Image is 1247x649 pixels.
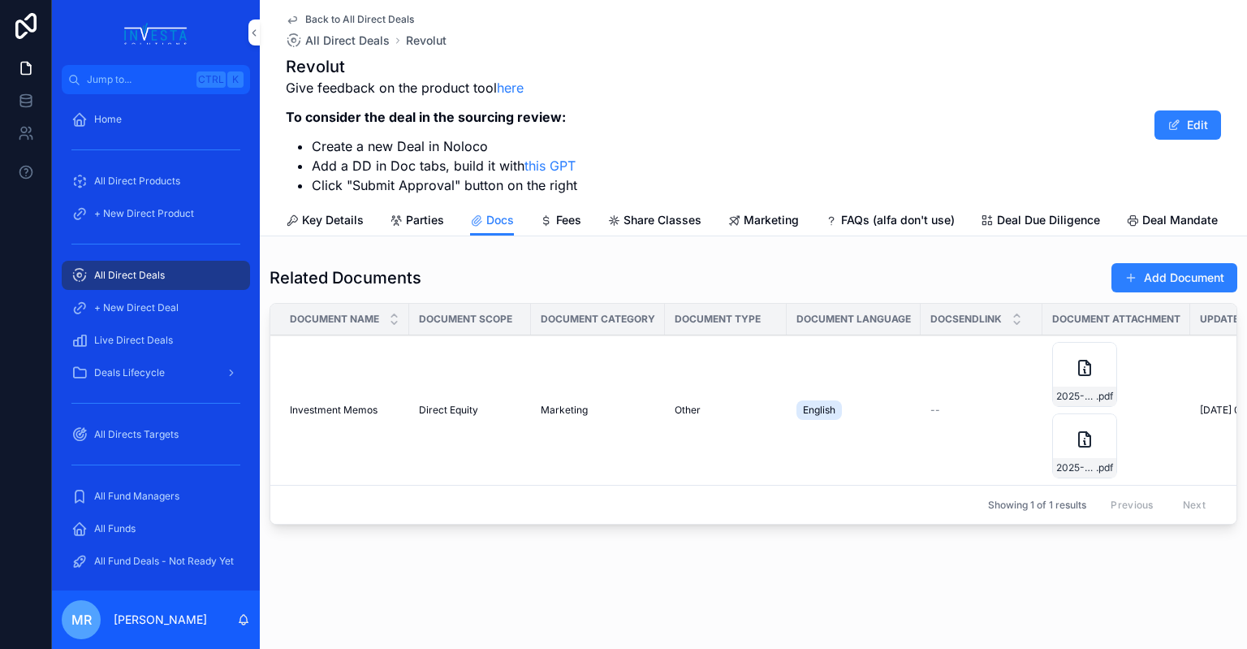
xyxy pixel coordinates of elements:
[94,269,165,282] span: All Direct Deals
[541,404,655,417] a: Marketing
[94,555,234,568] span: All Fund Deals - Not Ready Yet
[94,301,179,314] span: + New Direct Deal
[120,19,192,45] img: App logo
[286,55,577,78] h1: Revolut
[52,94,260,591] div: scrollable content
[62,420,250,449] a: All Directs Targets
[94,490,179,503] span: All Fund Managers
[302,212,364,228] span: Key Details
[290,404,399,417] a: Investment Memos
[290,313,379,326] span: Document Name
[312,175,577,195] li: Click "Submit Approval" button on the right
[286,13,414,26] a: Back to All Direct Deals
[556,212,581,228] span: Fees
[541,313,655,326] span: Document Category
[988,499,1086,512] span: Showing 1 of 1 results
[94,428,179,441] span: All Directs Targets
[540,206,581,238] a: Fees
[305,13,414,26] span: Back to All Direct Deals
[930,404,940,417] span: --
[930,404,1033,417] a: --
[796,397,911,423] a: English
[270,266,421,289] h1: Related Documents
[841,212,955,228] span: FAQs (alfa don't use)
[1056,461,1096,474] span: 2025-Revolut-Opportunity---Investment-Memo---EN-vff
[930,313,1002,326] span: DocSendLink
[305,32,390,49] span: All Direct Deals
[1096,461,1113,474] span: .pdf
[94,207,194,220] span: + New Direct Product
[114,612,207,628] p: [PERSON_NAME]
[1052,342,1180,478] a: 2025-Revolut-Opportunity---Investment-Thesis---EN-vff.pdf2025-Revolut-Opportunity---Investment-Me...
[486,212,514,228] span: Docs
[470,206,514,236] a: Docs
[675,404,701,417] span: Other
[62,105,250,134] a: Home
[406,212,444,228] span: Parties
[390,206,444,238] a: Parties
[825,206,955,238] a: FAQs (alfa don't use)
[1052,313,1180,326] span: Document Attachment
[290,404,378,417] span: Investment Memos
[71,610,92,630] span: MR
[419,404,521,417] a: Direct Equity
[62,199,250,228] a: + New Direct Product
[286,32,390,49] a: All Direct Deals
[286,78,577,97] p: Give feedback on the product tool
[94,522,136,535] span: All Funds
[1096,390,1113,403] span: .pdf
[727,206,799,238] a: Marketing
[1154,110,1221,140] button: Edit
[62,261,250,290] a: All Direct Deals
[1111,263,1237,292] button: Add Document
[62,326,250,355] a: Live Direct Deals
[94,175,180,188] span: All Direct Products
[419,404,478,417] span: Direct Equity
[796,313,911,326] span: Document Language
[286,206,364,238] a: Key Details
[286,109,566,125] strong: To consider the deal in the sourcing review:
[675,404,777,417] a: Other
[94,334,173,347] span: Live Direct Deals
[62,358,250,387] a: Deals Lifecycle
[1056,390,1096,403] span: 2025-Revolut-Opportunity---Investment-Thesis---EN-vff
[62,293,250,322] a: + New Direct Deal
[229,73,242,86] span: K
[312,156,577,175] li: Add a DD in Doc tabs, build it with
[62,547,250,576] a: All Fund Deals - Not Ready Yet
[607,206,701,238] a: Share Classes
[87,73,190,86] span: Jump to...
[541,404,588,417] span: Marketing
[623,212,701,228] span: Share Classes
[406,32,447,49] a: Revolut
[62,167,250,196] a: All Direct Products
[803,404,835,417] span: English
[497,80,524,96] a: here
[744,212,799,228] span: Marketing
[94,113,122,126] span: Home
[62,514,250,543] a: All Funds
[94,366,165,379] span: Deals Lifecycle
[981,206,1100,238] a: Deal Due Diligence
[62,65,250,94] button: Jump to...CtrlK
[62,482,250,511] a: All Fund Managers
[196,71,226,88] span: Ctrl
[675,313,761,326] span: Document Type
[312,136,577,156] li: Create a new Deal in Noloco
[419,313,512,326] span: Document Scope
[524,158,576,174] a: this GPT
[997,212,1100,228] span: Deal Due Diligence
